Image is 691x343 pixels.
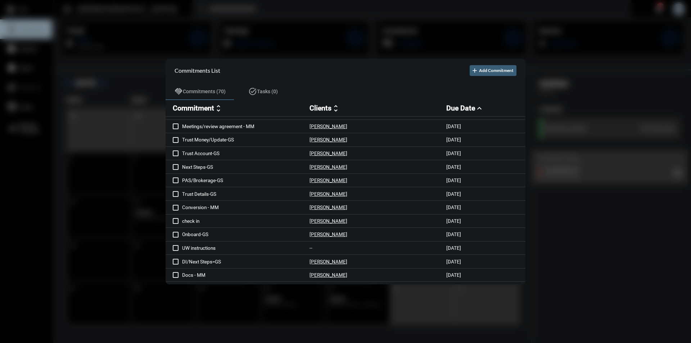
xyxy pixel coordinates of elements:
p: Meetings/review agreement - MM [182,123,310,129]
p: Conversion - MM [182,204,310,210]
p: Trust Details-GS [182,191,310,197]
p: [PERSON_NAME] [310,231,347,237]
mat-icon: task_alt [248,87,257,96]
p: [PERSON_NAME] [310,272,347,278]
p: -- [310,245,312,251]
p: [DATE] [446,177,461,183]
p: [PERSON_NAME] [310,204,347,210]
p: [PERSON_NAME] [310,259,347,265]
p: [DATE] [446,218,461,224]
mat-icon: expand_less [475,104,484,113]
p: [DATE] [446,123,461,129]
p: [PERSON_NAME] [310,164,347,170]
p: Next Steps-GS [182,164,310,170]
span: Commitments (70) [183,89,226,94]
p: check in [182,218,310,224]
p: DI/Next Steps=GS [182,259,310,265]
p: [PERSON_NAME] [310,218,347,224]
p: [DATE] [446,137,461,143]
mat-icon: unfold_more [331,104,340,113]
h2: Clients [310,104,331,112]
p: [DATE] [446,231,461,237]
p: Trust Account-GS [182,150,310,156]
button: Add Commitment [470,65,516,76]
p: [PERSON_NAME] [310,123,347,129]
span: Tasks (0) [257,89,278,94]
mat-icon: add [471,67,478,74]
p: [DATE] [446,259,461,265]
p: UW instructions [182,245,310,251]
p: [PERSON_NAME] [310,137,347,143]
mat-icon: unfold_more [214,104,223,113]
p: Trust Money/Update-GS [182,137,310,143]
p: [PERSON_NAME] [310,150,347,156]
h2: Commitment [173,104,214,112]
p: [DATE] [446,191,461,197]
h2: Due Date [446,104,475,112]
p: Docs - MM [182,272,310,278]
p: [DATE] [446,272,461,278]
p: [DATE] [446,164,461,170]
p: [DATE] [446,204,461,210]
mat-icon: handshake [174,87,183,96]
p: PAS/Brokerage-GS [182,177,310,183]
p: [DATE] [446,150,461,156]
p: [PERSON_NAME] [310,191,347,197]
p: Onboard-GS [182,231,310,237]
p: [PERSON_NAME] [310,177,347,183]
p: [DATE] [446,245,461,251]
h2: Commitments List [175,67,220,74]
